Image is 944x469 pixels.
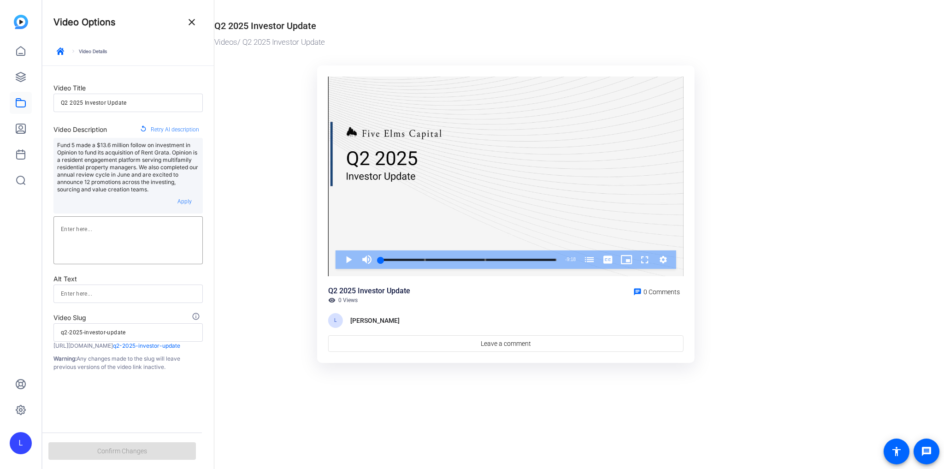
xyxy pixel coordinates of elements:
[61,97,195,108] input: Enter here...
[633,288,642,296] mat-icon: chat
[61,288,195,299] input: Enter here...
[53,273,203,285] div: Alt Text
[328,335,684,352] a: Leave a comment
[113,342,180,349] span: q2-2025-investor-update
[14,15,28,29] img: blue-gradient.svg
[339,250,358,269] button: Play
[53,124,107,135] div: Video Description
[891,446,902,457] mat-icon: accessibility
[481,339,531,349] span: Leave a comment
[57,142,199,193] p: Fund 5 made a $13.6 million follow on investment in Opinion to fund its acquisition of Rent Grata...
[358,250,376,269] button: Mute
[617,250,636,269] button: Picture-in-Picture
[580,250,599,269] button: Chapters
[53,83,203,94] div: Video Title
[921,446,932,457] mat-icon: message
[53,355,77,362] strong: Warning:
[186,17,197,28] mat-icon: close
[636,250,654,269] button: Fullscreen
[53,342,113,349] span: [URL][DOMAIN_NAME]
[643,288,680,296] span: 0 Comments
[136,121,203,138] button: Retry AI description
[565,257,566,262] span: -
[177,198,192,205] span: Apply
[567,257,576,262] span: 9:18
[328,77,684,277] div: Video Player
[381,259,556,261] div: Progress Bar
[328,285,410,297] div: Q2 2025 Investor Update
[53,314,86,321] span: Video Slug
[599,250,617,269] button: Captions
[214,37,237,47] a: Videos
[140,125,147,134] mat-icon: replay
[630,285,684,297] a: 0 Comments
[10,432,32,454] div: L
[53,17,116,28] h4: Video Options
[338,297,358,304] span: 0 Views
[214,36,793,48] div: / Q2 2025 Investor Update
[328,297,336,304] mat-icon: visibility
[192,312,203,323] mat-icon: info_outline
[53,355,203,371] p: Any changes made to the slug will leave previous versions of the video link inactive.
[350,315,400,326] div: [PERSON_NAME]
[328,313,343,328] div: L
[214,19,316,33] div: Q2 2025 Investor Update
[151,124,199,136] span: Retry AI description
[61,327,195,338] input: Enter here...
[170,193,199,210] button: Apply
